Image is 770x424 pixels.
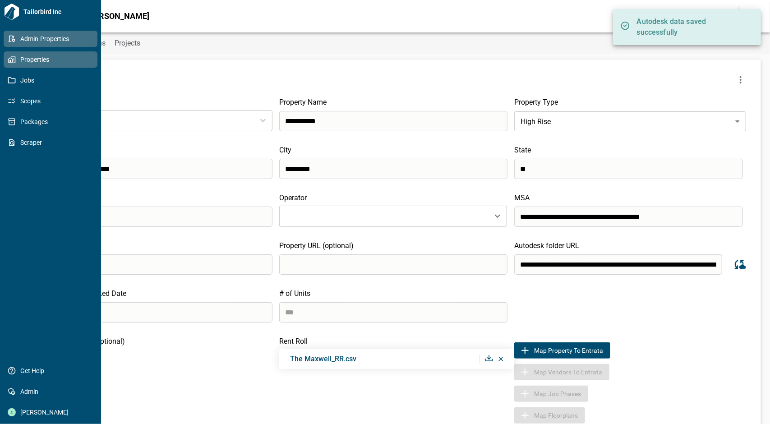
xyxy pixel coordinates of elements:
[16,408,89,417] span: [PERSON_NAME]
[44,302,272,323] input: search
[16,55,89,64] span: Properties
[279,98,327,106] span: Property Name
[16,117,89,126] span: Packages
[514,159,743,179] input: search
[44,207,272,227] input: search
[279,159,508,179] input: search
[4,383,97,400] a: Admin
[514,194,530,202] span: MSA
[514,98,558,106] span: Property Type
[279,289,310,298] span: # of Units
[16,34,89,43] span: Admin-Properties
[16,387,89,396] span: Admin
[279,146,291,154] span: City
[514,342,610,359] button: Map to EntrataMap Property to Entrata
[491,210,504,222] button: Open
[20,7,97,16] span: Tailorbird Inc
[44,254,272,275] input: search
[279,111,508,131] input: search
[514,254,722,275] input: search
[279,194,307,202] span: Operator
[279,337,308,346] span: Rent Roll
[16,138,89,147] span: Scraper
[514,241,579,250] span: Autodesk folder URL
[520,345,530,356] img: Map to Entrata
[4,114,97,130] a: Packages
[44,159,272,179] input: search
[16,366,89,375] span: Get Help
[4,72,97,88] a: Jobs
[4,93,97,109] a: Scopes
[514,109,746,134] div: High Rise
[115,39,140,48] span: Projects
[16,97,89,106] span: Scopes
[514,207,743,227] input: search
[637,16,745,38] p: Autodesk data saved successfully
[16,76,89,85] span: Jobs
[732,71,750,89] button: more
[279,241,354,250] span: Property URL (optional)
[4,134,97,151] a: Scraper
[23,32,770,54] div: base tabs
[290,355,356,363] span: The Maxwell_RR.csv
[4,31,97,47] a: Admin-Properties
[4,51,97,68] a: Properties
[279,254,508,275] input: search
[729,254,750,275] button: Sync data from Autodesk
[514,146,531,154] span: State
